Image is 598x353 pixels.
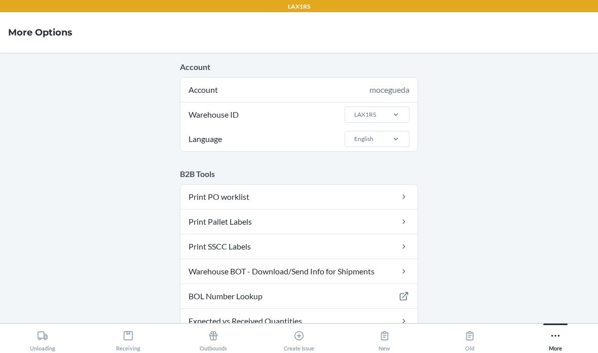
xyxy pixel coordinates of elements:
p: Account [180,61,418,73]
div: Account [180,78,418,102]
div: More [549,326,562,351]
button: Create Issue [256,324,342,351]
button: Receiving [86,324,171,351]
a: Print Pallet Labels [180,209,418,234]
a: Print PO worklist [180,185,418,209]
a: Expected vs Received Quantities [180,309,418,333]
span: Warehouse ID [187,102,240,127]
input: LanguageEnglish [353,134,354,144]
div: English [354,134,373,144]
span: Language [187,127,223,151]
input: Warehouse IDLAX1RS [353,110,354,119]
div: Outbounds [200,326,227,351]
div: Receiving [116,326,140,351]
div: Old [464,326,475,351]
div: mocegueda [369,84,409,96]
button: New [342,324,427,351]
div: LAX1RS [354,110,376,119]
a: BOL Number Lookup [180,284,418,308]
div: New [379,326,390,351]
button: More [512,324,598,351]
a: Print SSCC Labels [180,234,418,259]
a: Warehouse BOT - Download/Send Info for Shipments [180,259,418,284]
button: Old [427,324,513,351]
button: Outbounds [171,324,256,351]
p: B2B Tools [180,168,418,180]
div: Create Issue [284,326,314,351]
h4: More Options [8,26,72,39]
p: LAX1RS [288,2,310,11]
div: Unloading [30,326,55,351]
